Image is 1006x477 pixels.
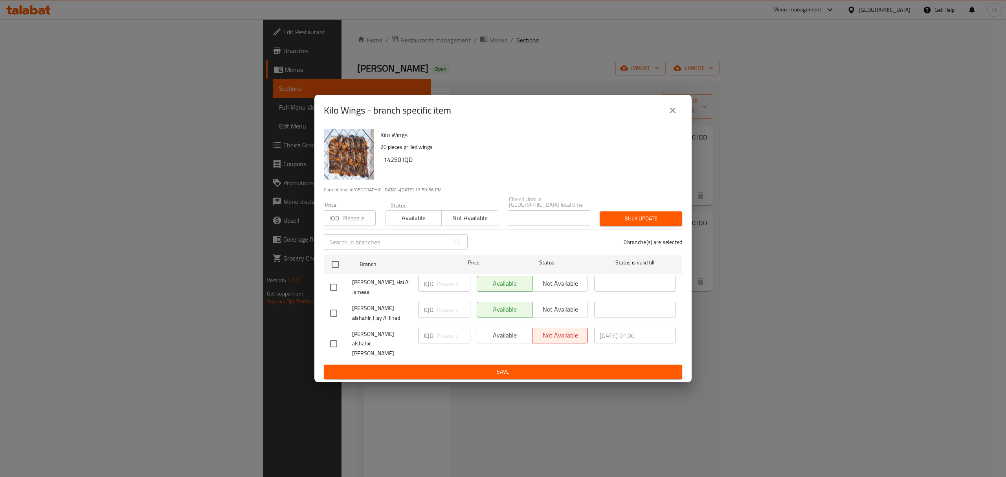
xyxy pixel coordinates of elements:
[437,302,470,317] input: Please enter price
[342,210,376,226] input: Please enter price
[329,213,339,223] p: IQD
[389,212,439,224] span: Available
[594,258,676,268] span: Status is valid till
[600,211,682,226] button: Bulk update
[352,329,412,359] span: [PERSON_NAME] alshahir, [PERSON_NAME]
[448,258,500,268] span: Price
[624,238,682,246] p: 0 branche(s) are selected
[606,214,676,224] span: Bulk update
[324,129,374,180] img: Kilo Wings
[384,154,676,165] h6: 14250 IQD
[441,210,498,226] button: Not available
[380,142,676,152] p: 20 pieces grilled wings
[437,328,470,343] input: Please enter price
[663,101,682,120] button: close
[360,259,441,269] span: Branch
[324,365,682,379] button: Save
[324,104,451,117] h2: Kilo Wings - branch specific item
[330,367,676,377] span: Save
[424,331,433,340] p: IQD
[385,210,442,226] button: Available
[352,303,412,323] span: [PERSON_NAME] alshahir, Hay Al Jihad
[445,212,495,224] span: Not available
[437,276,470,292] input: Please enter price
[424,279,433,288] p: IQD
[380,129,676,140] h6: Kilo Wings
[324,186,682,193] p: Current time in [GEOGRAPHIC_DATA] is [DATE] 12:50:56 PM
[352,277,412,297] span: [PERSON_NAME], Hai Al Jameaa
[324,234,450,250] input: Search in branches
[506,258,588,268] span: Status
[424,305,433,314] p: IQD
